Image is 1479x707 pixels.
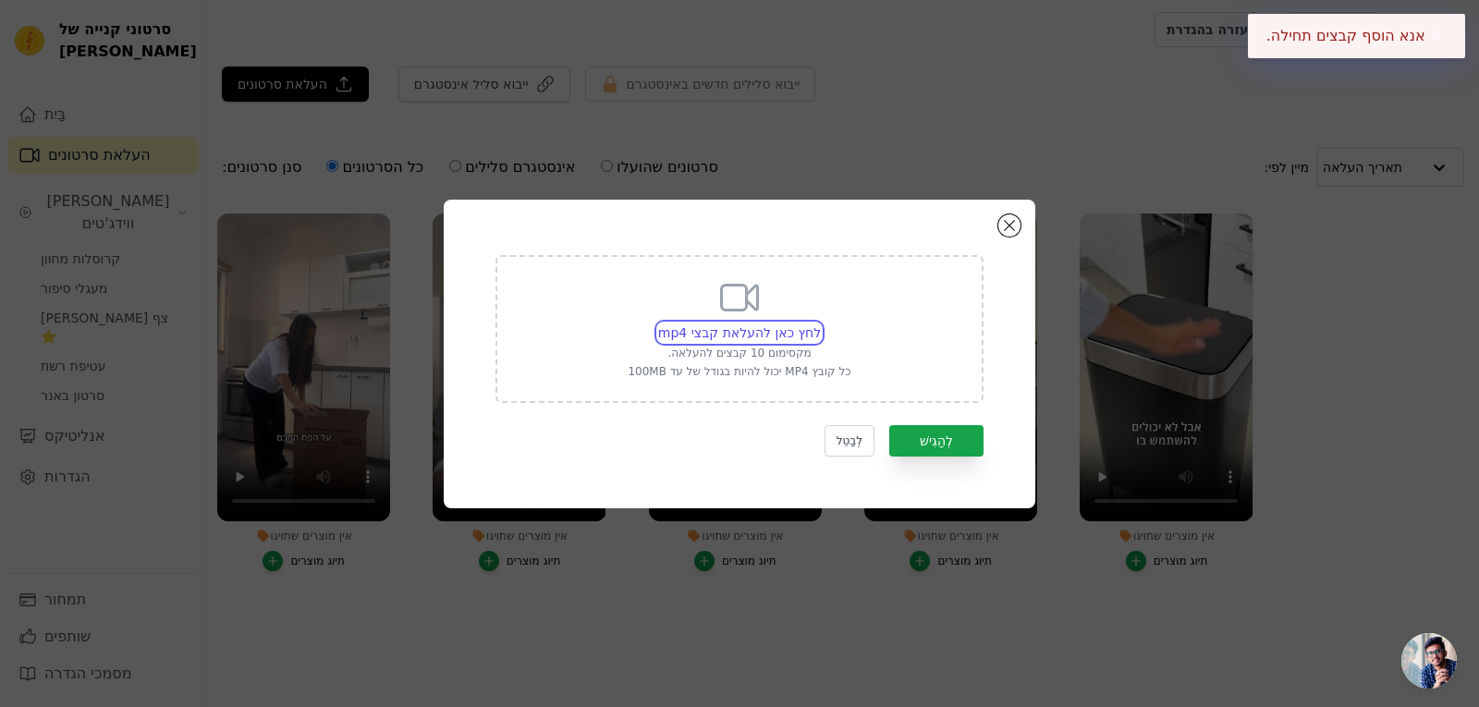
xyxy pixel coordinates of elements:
font: לְהַגִישׁ [920,433,953,448]
font: מקסימום 10 קבצים להעלאה. [667,347,811,360]
font: ✖ [1430,27,1442,44]
font: כל קובץ MP4 יכול להיות בגודל של עד 100MB [628,365,850,378]
font: לחץ כאן להעלאת קבצי mp4 [658,325,821,340]
button: לִסְגוֹר [1425,25,1447,47]
font: אנא הוסף קבצים תחילה. [1266,27,1425,44]
button: סגור מודאל [998,214,1021,237]
font: לְבַטֵל [837,434,862,447]
a: פתח צ'אט [1401,633,1457,689]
